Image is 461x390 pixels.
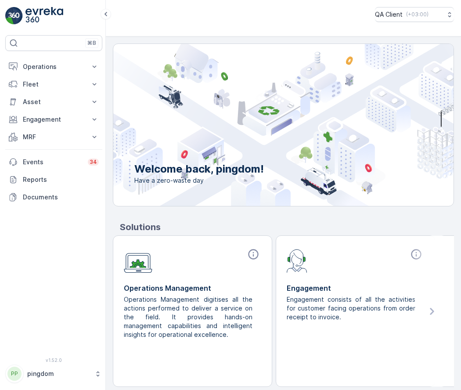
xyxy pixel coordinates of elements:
p: Solutions [120,220,454,234]
button: PPpingdom [5,365,102,383]
button: Operations [5,58,102,76]
a: Documents [5,188,102,206]
p: Engagement [287,283,424,293]
span: Have a zero-waste day [134,176,264,185]
button: Asset [5,93,102,111]
img: logo [5,7,23,25]
p: Engagement consists of all the activities for customer facing operations from order receipt to in... [287,295,417,321]
a: Events34 [5,153,102,171]
img: module-icon [287,248,307,273]
p: 34 [90,159,97,166]
p: QA Client [375,10,403,19]
p: Operations [23,62,85,71]
p: Documents [23,193,99,202]
button: Fleet [5,76,102,93]
button: Engagement [5,111,102,128]
span: v 1.52.0 [5,357,102,363]
div: PP [7,367,22,381]
p: pingdom [27,369,90,378]
p: Engagement [23,115,85,124]
p: MRF [23,133,85,141]
button: QA Client(+03:00) [375,7,454,22]
button: MRF [5,128,102,146]
p: ( +03:00 ) [406,11,429,18]
img: module-icon [124,248,152,273]
img: logo_light-DOdMpM7g.png [25,7,63,25]
a: Reports [5,171,102,188]
p: Fleet [23,80,85,89]
p: Reports [23,175,99,184]
p: Operations Management digitises all the actions performed to deliver a service on the field. It p... [124,295,254,339]
img: city illustration [74,44,454,206]
p: Welcome back, pingdom! [134,162,264,176]
p: Asset [23,97,85,106]
p: Operations Management [124,283,261,293]
p: ⌘B [87,40,96,47]
p: Events [23,158,83,166]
